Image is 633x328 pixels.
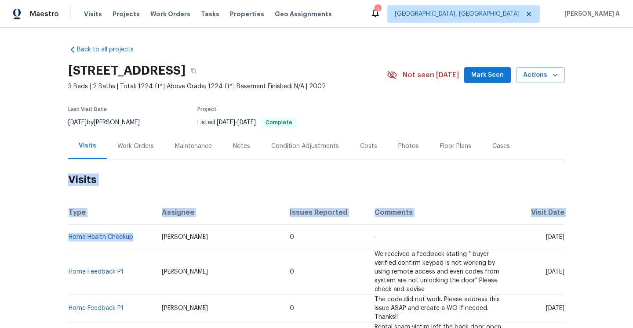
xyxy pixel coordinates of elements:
[375,234,377,240] span: -
[440,142,471,151] div: Floor Plans
[516,67,565,83] button: Actions
[561,10,620,18] span: [PERSON_NAME] A
[523,70,558,81] span: Actions
[155,200,283,225] th: Assignee
[360,142,377,151] div: Costs
[68,159,565,200] h2: Visits
[290,234,294,240] span: 0
[237,119,256,126] span: [DATE]
[217,119,256,126] span: -
[271,142,339,151] div: Condition Adjustments
[275,10,332,18] span: Geo Assignments
[398,142,419,151] div: Photos
[69,305,124,311] a: Home Feedback P1
[84,10,102,18] span: Visits
[113,10,140,18] span: Projects
[403,71,459,79] span: Not seen [DATE]
[186,63,201,79] button: Copy Address
[517,200,565,225] th: Visit Date
[375,296,500,320] span: The code did not work. Please address this issue ASAP and create a WO if needed. Thanks!!
[68,45,153,54] a: Back to all projects
[471,70,504,81] span: Mark Seen
[30,10,59,18] span: Maestro
[69,269,124,275] a: Home Feedback P1
[290,305,294,311] span: 0
[233,142,250,151] div: Notes
[375,5,381,14] div: 2
[117,142,154,151] div: Work Orders
[162,269,208,275] span: [PERSON_NAME]
[150,10,190,18] span: Work Orders
[68,66,186,75] h2: [STREET_ADDRESS]
[262,120,296,125] span: Complete
[197,119,297,126] span: Listed
[79,141,96,150] div: Visits
[201,11,219,17] span: Tasks
[68,82,387,91] span: 3 Beds | 2 Baths | Total: 1224 ft² | Above Grade: 1224 ft² | Basement Finished: N/A | 2002
[395,10,520,18] span: [GEOGRAPHIC_DATA], [GEOGRAPHIC_DATA]
[68,119,87,126] span: [DATE]
[546,305,564,311] span: [DATE]
[283,200,367,225] th: Issues Reported
[68,117,150,128] div: by [PERSON_NAME]
[290,269,294,275] span: 0
[69,234,133,240] a: Home Health Checkup
[492,142,510,151] div: Cases
[375,251,499,292] span: We received a feedback stating " buyer verified confirm keypad is not working by using remote acc...
[546,234,564,240] span: [DATE]
[217,119,235,126] span: [DATE]
[230,10,264,18] span: Properties
[464,67,511,83] button: Mark Seen
[197,107,217,112] span: Project
[162,234,208,240] span: [PERSON_NAME]
[367,200,517,225] th: Comments
[68,200,155,225] th: Type
[546,269,564,275] span: [DATE]
[68,107,107,112] span: Last Visit Date
[162,305,208,311] span: [PERSON_NAME]
[175,142,212,151] div: Maintenance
